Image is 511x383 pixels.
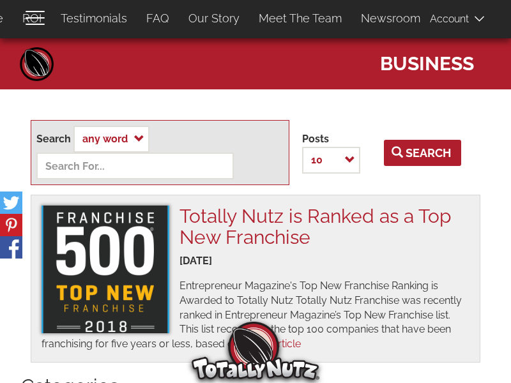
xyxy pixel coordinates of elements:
a: ROI [13,5,51,32]
button: Search [384,140,461,166]
a: Our Story [179,5,249,32]
label: Search [36,132,71,147]
img: f500topnewbadge2018-e1521825123724_1.png [42,206,169,333]
a: Testimonials [51,5,137,32]
img: Totally Nutz Logo [192,322,319,380]
a: Totally Nutz is Ranked as a Top New Franchise [179,205,452,248]
a: FAQ [137,5,179,32]
label: Posts [302,132,329,147]
div: Entrepreneur Magazine's Top New Franchise Ranking is Awarded to Totally Nutz Totally Nutz Franchi... [42,279,469,352]
a: Meet The Team [249,5,351,32]
a: Newsroom [351,5,430,32]
a: Home [18,45,56,83]
span: business [380,45,474,77]
input: Search For... [36,153,234,179]
span: [DATE] [179,255,212,267]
